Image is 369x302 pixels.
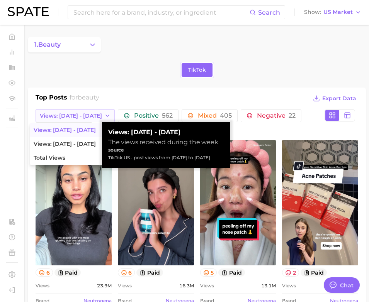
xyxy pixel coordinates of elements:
h2: for [70,93,99,105]
button: ShowUS Market [302,7,363,17]
button: paid [54,268,81,277]
span: US Market [323,10,353,14]
span: Views [118,281,132,290]
span: 16.3m [179,281,194,290]
input: Search here for a brand, industry, or ingredient [73,6,250,19]
span: Search [258,9,280,16]
h1: Top Posts [36,93,67,105]
span: TikTok [188,67,206,73]
button: 5 [200,268,217,277]
button: paid [218,268,245,277]
span: Views: [DATE] - [DATE] [40,113,102,119]
span: Mixed [198,113,232,119]
span: Show [304,10,321,14]
span: Views [282,281,296,290]
button: 6 [118,268,135,277]
span: Total Views [34,155,65,161]
span: Views: [DATE] - [DATE] [34,141,96,147]
span: Views [36,281,49,290]
span: 13.1m [261,281,276,290]
img: SPATE [8,7,49,16]
div: The views received during the week [108,138,224,146]
span: 1. beauty [34,41,61,48]
button: Export Data [311,93,358,104]
button: 6 [36,268,53,277]
a: Log out. Currently logged in with e-mail pryan@sharkninja.com. [6,284,18,296]
span: 405 [220,112,232,119]
ul: Views: [DATE] - [DATE] [30,123,115,165]
span: Positive [134,113,173,119]
span: 22 [289,112,296,119]
a: TikTok [182,63,213,77]
div: TikTok US - post views from [DATE] to [DATE] [108,154,224,162]
span: 562 [162,112,173,119]
span: Views: [DATE] - [DATE] [34,127,96,133]
span: Views [200,281,214,290]
button: paid [136,268,163,277]
strong: source [108,147,124,153]
span: Negative [257,113,296,119]
strong: Views: [DATE] - [DATE] [108,128,224,136]
button: paid [301,268,327,277]
button: Change Category [28,37,101,52]
span: 23.9m [97,281,112,290]
button: 2 [282,268,299,277]
span: beauty [78,94,99,101]
button: Columnsnew [36,122,92,135]
button: Views: [DATE] - [DATE] [36,109,115,122]
span: Export Data [322,95,356,102]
